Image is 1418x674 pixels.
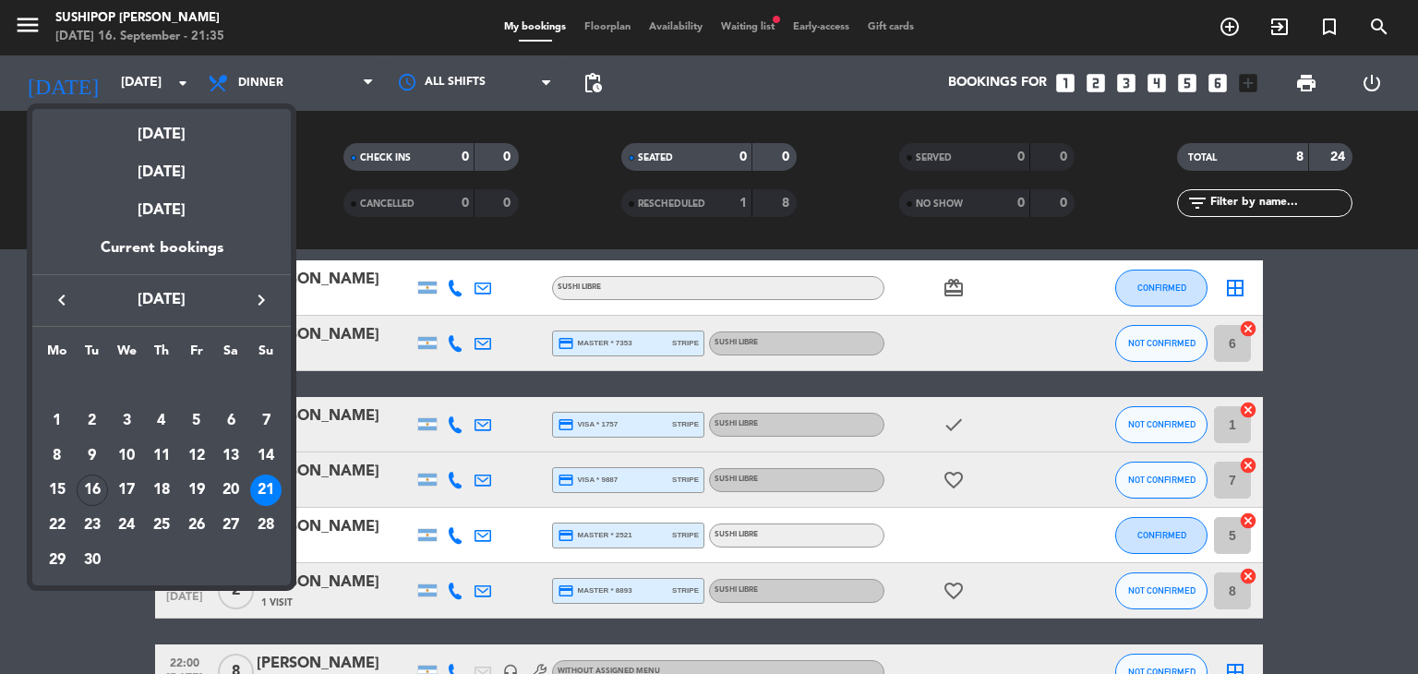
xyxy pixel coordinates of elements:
[32,236,291,274] div: Current bookings
[77,475,108,506] div: 16
[146,510,177,541] div: 25
[215,405,246,437] div: 6
[248,403,283,439] td: September 7, 2025
[32,109,291,147] div: [DATE]
[42,440,73,472] div: 8
[179,403,214,439] td: September 5, 2025
[248,439,283,474] td: September 14, 2025
[40,439,75,474] td: September 8, 2025
[248,473,283,508] td: September 21, 2025
[181,475,212,506] div: 19
[77,440,108,472] div: 9
[32,185,291,236] div: [DATE]
[146,475,177,506] div: 18
[111,510,142,541] div: 24
[181,405,212,437] div: 5
[179,508,214,543] td: September 26, 2025
[111,440,142,472] div: 10
[144,403,179,439] td: September 4, 2025
[42,545,73,576] div: 29
[181,510,212,541] div: 26
[40,473,75,508] td: September 15, 2025
[75,403,110,439] td: September 2, 2025
[250,440,282,472] div: 14
[109,403,144,439] td: September 3, 2025
[42,510,73,541] div: 22
[109,473,144,508] td: September 17, 2025
[45,288,78,312] button: keyboard_arrow_left
[32,147,291,185] div: [DATE]
[250,510,282,541] div: 28
[248,508,283,543] td: September 28, 2025
[179,439,214,474] td: September 12, 2025
[250,289,272,311] i: keyboard_arrow_right
[215,475,246,506] div: 20
[111,405,142,437] div: 3
[40,508,75,543] td: September 22, 2025
[144,508,179,543] td: September 25, 2025
[179,341,214,369] th: Friday
[179,473,214,508] td: September 19, 2025
[109,508,144,543] td: September 24, 2025
[248,341,283,369] th: Sunday
[75,508,110,543] td: September 23, 2025
[109,439,144,474] td: September 10, 2025
[250,475,282,506] div: 21
[215,440,246,472] div: 13
[144,439,179,474] td: September 11, 2025
[250,405,282,437] div: 7
[42,475,73,506] div: 15
[146,405,177,437] div: 4
[40,543,75,578] td: September 29, 2025
[215,510,246,541] div: 27
[40,341,75,369] th: Monday
[77,510,108,541] div: 23
[214,473,249,508] td: September 20, 2025
[75,543,110,578] td: September 30, 2025
[75,473,110,508] td: September 16, 2025
[40,368,283,403] td: SEP
[214,341,249,369] th: Saturday
[42,405,73,437] div: 1
[77,405,108,437] div: 2
[214,403,249,439] td: September 6, 2025
[181,440,212,472] div: 12
[245,288,278,312] button: keyboard_arrow_right
[111,475,142,506] div: 17
[75,341,110,369] th: Tuesday
[146,440,177,472] div: 11
[109,341,144,369] th: Wednesday
[75,439,110,474] td: September 9, 2025
[214,508,249,543] td: September 27, 2025
[40,403,75,439] td: September 1, 2025
[78,288,245,312] span: [DATE]
[214,439,249,474] td: September 13, 2025
[77,545,108,576] div: 30
[144,341,179,369] th: Thursday
[51,289,73,311] i: keyboard_arrow_left
[144,473,179,508] td: September 18, 2025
